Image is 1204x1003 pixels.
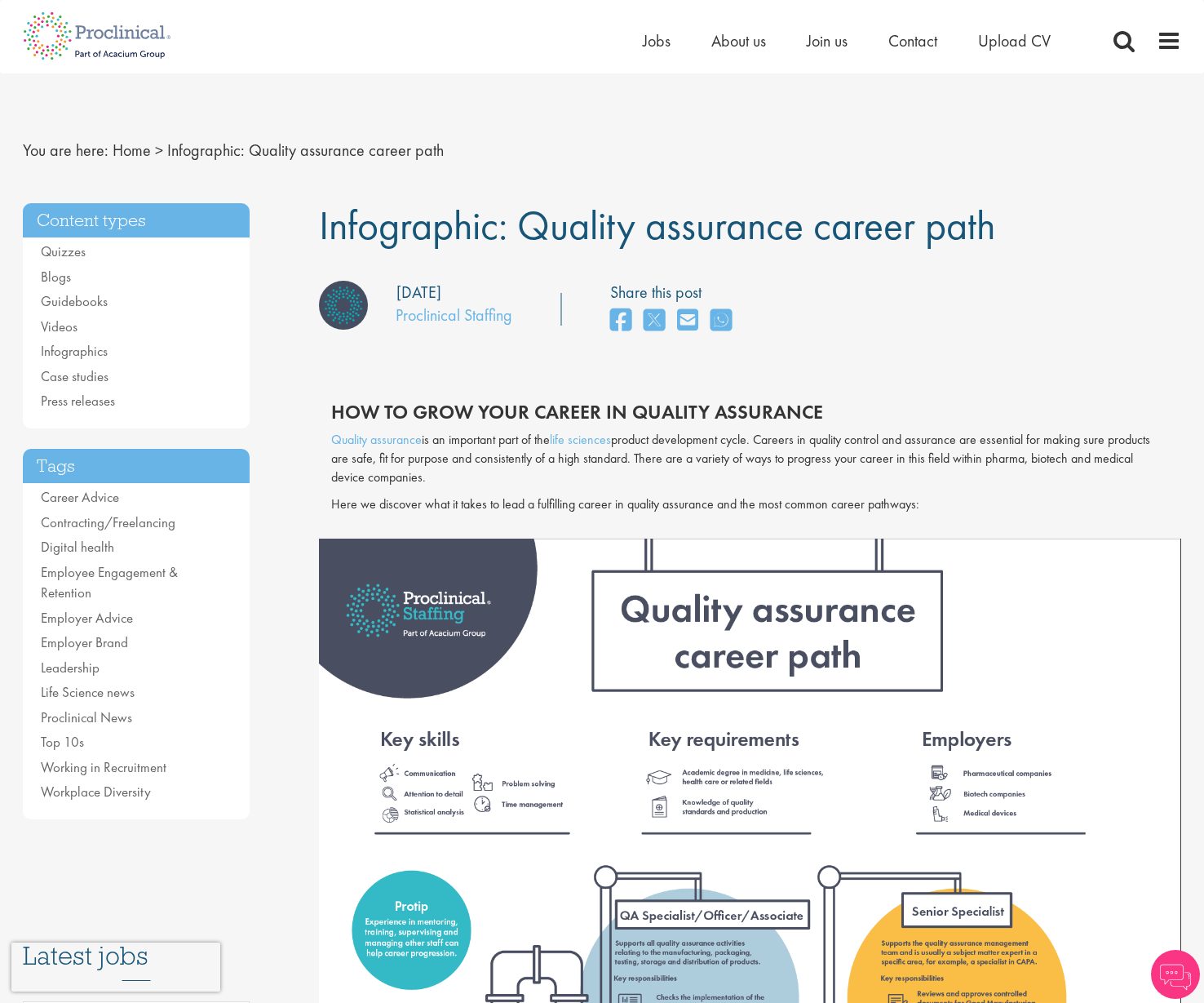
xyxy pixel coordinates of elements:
p: is an important part of the product development cycle. Careers in quality control and assurance a... [331,431,1159,487]
a: Jobs [643,30,671,51]
a: Proclinical Staffing [396,304,512,326]
img: Proclinical Staffing [319,281,368,330]
a: Infographics [41,342,108,360]
span: Infographic: Quality assurance career path [319,199,995,251]
h3: Content types [23,203,250,238]
span: > [155,140,163,161]
a: Videos [41,317,77,335]
a: Workplace Diversity [41,783,151,801]
h3: Latest jobs [23,901,250,981]
a: Working in Recruitment [41,758,166,776]
span: You are here: [23,140,108,161]
a: Employer Advice [41,609,133,627]
label: Share this post [610,281,740,304]
a: Digital health [41,538,114,556]
a: Guidebooks [41,292,108,310]
p: Here we discover what it takes to lead a fulfilling career in quality assurance and the most comm... [331,495,1159,514]
a: Blogs [41,268,71,286]
a: Employee Engagement & Retention [41,563,178,602]
a: Contracting/Freelancing [41,513,175,531]
a: Case studies [41,367,108,385]
h3: Tags [23,449,250,484]
a: Employer Brand [41,633,128,651]
a: share on whats app [710,304,732,339]
a: share on facebook [610,304,631,339]
a: share on email [677,304,698,339]
a: breadcrumb link [113,140,151,161]
span: Infographic: Quality assurance career path [167,140,444,161]
h2: How to grow your career in quality assurance [331,402,1159,423]
img: Chatbot [1151,950,1200,999]
a: Upload CV [978,30,1051,51]
a: Join us [807,30,848,51]
a: Quality assurance [331,431,422,448]
a: Top 10s [41,733,84,751]
a: Career Advice [41,488,119,506]
a: Quizzes [41,242,86,260]
a: Contact [888,30,937,51]
a: About us [711,30,766,51]
a: life sciences [550,431,611,448]
a: share on twitter [644,304,665,339]
a: Life Science news [41,683,135,701]
a: Proclinical News [41,708,132,726]
a: Press releases [41,392,115,410]
div: [DATE] [396,281,441,304]
a: Leadership [41,659,100,677]
iframe: reCAPTCHA [11,943,220,992]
